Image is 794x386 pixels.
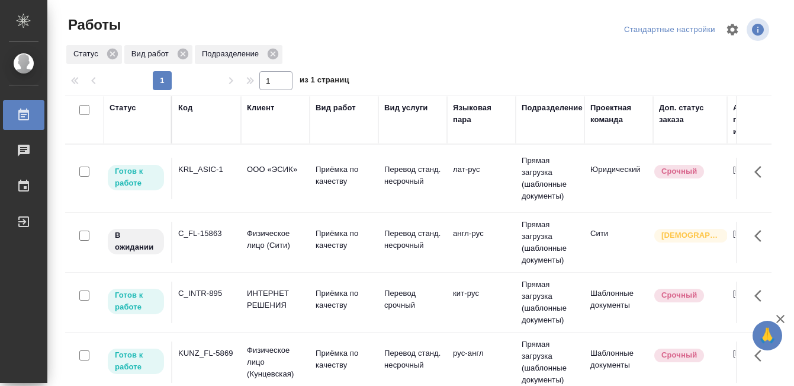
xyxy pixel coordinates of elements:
[384,288,441,311] p: Перевод срочный
[247,344,304,380] p: Физическое лицо (Кунцевская)
[659,102,721,126] div: Доп. статус заказа
[178,102,192,114] div: Код
[115,165,157,189] p: Готов к работе
[747,222,776,250] button: Здесь прячутся важные кнопки
[178,228,235,240] div: C_FL-15863
[178,164,235,176] div: KRL_ASIC-1
[516,213,584,272] td: Прямая загрузка (шаблонные документы)
[584,282,653,323] td: Шаблонные документы
[115,289,157,313] p: Готов к работе
[384,102,428,114] div: Вид услуги
[300,73,349,90] span: из 1 страниц
[584,158,653,199] td: Юридический
[733,102,790,138] div: Автор последнего изменения
[115,229,157,253] p: В ожидании
[747,18,772,41] span: Посмотреть информацию
[178,288,235,299] div: C_INTR-895
[316,164,372,187] p: Приёмка по качеству
[447,158,516,199] td: лат-рус
[661,289,697,301] p: Срочный
[124,45,192,64] div: Вид работ
[621,21,718,39] div: split button
[384,164,441,187] p: Перевод станд. несрочный
[247,164,304,176] p: ООО «ЭСИК»
[661,349,697,361] p: Срочный
[516,273,584,332] td: Прямая загрузка (шаблонные документы)
[584,342,653,383] td: Шаблонные документы
[110,102,136,114] div: Статус
[757,323,777,348] span: 🙏
[66,45,122,64] div: Статус
[131,48,173,60] p: Вид работ
[107,228,165,256] div: Исполнитель назначен, приступать к работе пока рано
[247,228,304,251] p: Физическое лицо (Сити)
[661,229,721,241] p: [DEMOGRAPHIC_DATA]
[747,342,776,370] button: Здесь прячутся важные кнопки
[73,48,102,60] p: Статус
[447,342,516,383] td: рус-англ
[107,288,165,315] div: Исполнитель может приступить к работе
[247,288,304,311] p: ИНТЕРНЕТ РЕШЕНИЯ
[661,165,697,177] p: Срочный
[247,102,274,114] div: Клиент
[107,164,165,192] div: Исполнитель может приступить к работе
[202,48,263,60] p: Подразделение
[718,15,747,44] span: Настроить таблицу
[447,282,516,323] td: кит-рус
[115,349,157,373] p: Готов к работе
[65,15,121,34] span: Работы
[178,347,235,359] div: KUNZ_FL-5869
[447,222,516,263] td: англ-рус
[590,102,647,126] div: Проектная команда
[384,228,441,251] p: Перевод станд. несрочный
[316,288,372,311] p: Приёмка по качеству
[584,222,653,263] td: Сити
[384,347,441,371] p: Перевод станд. несрочный
[522,102,583,114] div: Подразделение
[747,282,776,310] button: Здесь прячутся важные кнопки
[516,149,584,208] td: Прямая загрузка (шаблонные документы)
[753,321,782,350] button: 🙏
[316,347,372,371] p: Приёмка по качеству
[195,45,282,64] div: Подразделение
[747,158,776,186] button: Здесь прячутся важные кнопки
[107,347,165,375] div: Исполнитель может приступить к работе
[316,102,356,114] div: Вид работ
[316,228,372,251] p: Приёмка по качеству
[453,102,510,126] div: Языковая пара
